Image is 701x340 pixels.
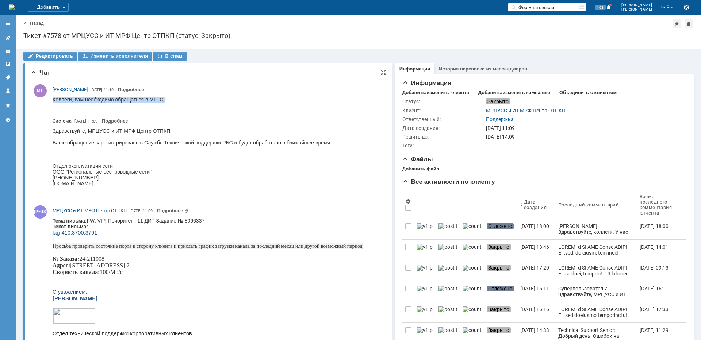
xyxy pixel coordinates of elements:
[460,260,484,281] a: counter.png
[2,58,14,70] a: Шаблоны комментариев
[29,198,65,205] a: 8066337-02-01
[558,202,619,208] div: Последний комментарий
[486,98,510,104] span: Закрыто
[460,281,484,302] a: counter.png
[405,198,411,204] span: Настройки
[102,118,128,124] a: Подробнее
[520,286,549,291] div: [DATE] 16:11
[439,66,527,72] a: История переписки из мессенджеров
[53,207,127,215] a: МРЦУСС и ИТ МРФ Центр ОТПКП
[487,265,511,271] span: Закрыто
[2,72,14,83] a: Теги
[2,32,14,44] a: Активности
[53,117,72,125] span: Система
[438,244,457,250] img: post ticket.png
[517,219,555,239] a: [DATE] 18:00
[463,306,481,312] img: counter.png
[520,265,549,271] div: [DATE] 17:20
[157,208,189,213] a: Прикреплены файлы: image001.png, image003.jpg
[438,327,457,333] img: post ticket.png
[414,219,436,239] a: v1.png
[637,240,681,260] a: [DATE] 14:01
[402,80,451,86] span: Информация
[559,90,617,96] div: Объединить с клиентом
[484,260,517,281] a: Закрыто
[402,125,484,131] div: Дата создания:
[487,306,511,312] span: Закрыто
[637,260,681,281] a: [DATE] 09:13
[104,88,114,92] span: 11:10
[486,134,515,140] span: [DATE] 14:09
[143,209,153,213] span: 11:09
[28,3,69,12] div: Добавить
[402,98,484,104] div: Статус:
[487,244,511,250] span: Закрыто
[517,240,555,260] a: [DATE] 13:46
[640,265,669,271] div: [DATE] 09:13
[417,286,433,291] img: v1.png
[436,302,460,322] a: post ticket.png
[555,240,637,260] a: LOREMI d SI AME Conse ADIPI: Elitsed, do eiusm, tem incid 46utlab etd ma aliqua. 91.72.12.0 Enima...
[463,265,481,271] img: counter.png
[399,66,430,72] a: Информация
[484,219,517,239] a: Отложено
[517,191,555,219] th: Дата создания
[621,3,652,7] span: [PERSON_NAME]
[118,87,144,92] a: Подробнее
[9,4,15,10] a: Перейти на домашнюю страницу
[30,20,44,26] a: Назад
[517,302,555,322] a: [DATE] 16:16
[484,240,517,260] a: Закрыто
[436,260,460,281] a: post ticket.png
[640,286,669,291] div: [DATE] 16:11
[438,265,457,271] img: post ticket.png
[417,306,433,312] img: v1.png
[463,223,481,229] img: counter.png
[402,116,484,122] div: Ответственный:
[402,178,495,185] span: Все активности по клиенту
[414,302,436,322] a: v1.png
[402,143,484,148] div: Теги:
[555,281,637,302] a: Суперпользователь: Здравствуйте, МРЦУСС и ИТ МРФ Центр ОТПКП! Ваше обращение зарегистрировано в С...
[517,260,555,281] a: [DATE] 17:20
[520,223,549,229] div: [DATE] 18:00
[402,90,469,96] div: Добавить/изменить клиента
[417,223,433,229] img: v1.png
[621,7,652,12] span: [PERSON_NAME]
[460,240,484,260] a: counter.png
[487,223,514,229] span: Отложено
[436,219,460,239] a: post ticket.png
[53,118,72,124] span: Система
[460,219,484,239] a: counter.png
[595,5,606,10] span: 103
[9,4,15,10] img: logo
[417,327,433,333] img: v1.png
[640,223,669,229] div: [DATE] 18:00
[682,3,691,12] button: Сохранить лог
[478,90,550,96] div: Добавить/изменить компанию
[640,194,672,216] div: Время последнего комментария клиента
[414,260,436,281] a: v1.png
[31,69,50,76] span: Чат
[486,125,682,131] div: [DATE] 11:09
[460,302,484,322] a: counter.png
[74,119,86,124] span: [DATE]
[417,265,433,271] img: v1.png
[436,281,460,302] a: post ticket.png
[402,166,439,172] div: Добавить файл
[579,3,586,10] span: Расширенный поиск
[23,32,694,39] div: Тикет #7578 от МРЦУСС и ИТ МРФ Центр ОТПКП (статус: Закрыто)
[463,286,481,291] img: counter.png
[53,87,88,92] span: [PERSON_NAME]
[438,223,457,229] img: post ticket.png
[463,327,481,333] img: counter.png
[130,209,141,213] span: [DATE]
[436,240,460,260] a: post ticket.png
[555,219,637,239] a: [PERSON_NAME]: Здравствуйте, коллеги. У нас нет канала с таким адресом и номером vlan.
[2,45,14,57] a: Клиенты
[487,286,514,291] span: Отложено
[637,302,681,322] a: [DATE] 17:33
[53,208,127,213] span: МРЦУСС и ИТ МРФ Центр ОТПКП
[53,86,88,93] a: [PERSON_NAME]
[417,244,433,250] img: v1.png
